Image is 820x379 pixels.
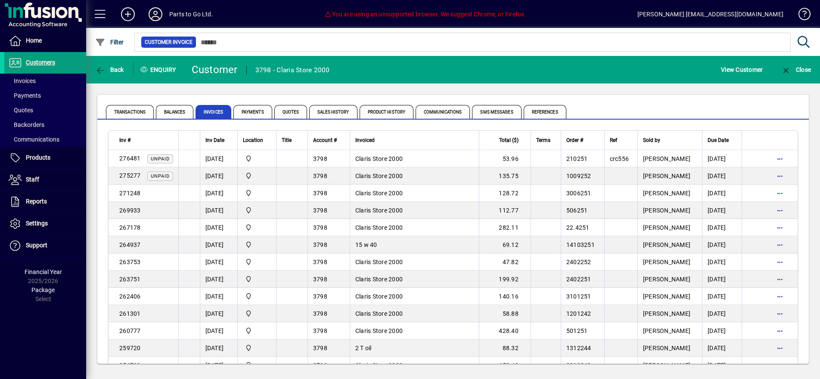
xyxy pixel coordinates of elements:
[781,66,811,73] span: Close
[773,221,787,234] button: More options
[773,152,787,166] button: More options
[205,136,232,145] div: Inv Date
[485,136,526,145] div: Total ($)
[200,288,237,305] td: [DATE]
[708,136,736,145] div: Due Date
[643,276,690,283] span: [PERSON_NAME]
[643,224,690,231] span: [PERSON_NAME]
[721,63,763,77] span: View Customer
[702,288,742,305] td: [DATE]
[313,241,327,248] span: 3798
[360,105,414,119] span: Product History
[355,207,403,214] span: Claris Store 2000
[119,224,141,231] span: 267178
[643,327,690,334] span: [PERSON_NAME]
[479,322,531,339] td: 428.40
[200,236,237,253] td: [DATE]
[243,206,271,215] span: DAE - Great Barrier Island
[313,310,327,317] span: 3798
[773,290,787,303] button: More options
[472,105,521,119] span: SMS Messages
[702,219,742,236] td: [DATE]
[26,220,48,227] span: Settings
[313,207,327,214] span: 3798
[773,169,787,183] button: More options
[145,38,193,46] span: Customer Invoice
[773,324,787,338] button: More options
[773,307,787,320] button: More options
[313,327,327,334] span: 3798
[119,207,141,214] span: 269933
[610,136,617,145] span: Ref
[26,59,55,66] span: Customers
[702,271,742,288] td: [DATE]
[4,30,86,52] a: Home
[566,136,583,145] span: Order #
[610,136,632,145] div: Ref
[200,253,237,271] td: [DATE]
[566,155,588,162] span: 210251
[566,362,591,369] span: 2310243
[637,7,783,21] div: [PERSON_NAME] [EMAIL_ADDRESS][DOMAIN_NAME]
[313,276,327,283] span: 3798
[4,147,86,169] a: Products
[479,305,531,322] td: 58.88
[282,136,292,145] span: Title
[233,105,272,119] span: Payments
[93,62,126,77] button: Back
[309,105,357,119] span: Sales History
[106,105,154,119] span: Transactions
[119,136,130,145] span: Inv #
[313,293,327,300] span: 3798
[243,361,271,370] span: DAE - Great Barrier Island
[643,293,690,300] span: [PERSON_NAME]
[4,103,86,117] a: Quotes
[355,224,403,231] span: Claris Store 2000
[119,310,141,317] span: 261301
[243,240,271,250] span: DAE - Great Barrier Island
[243,257,271,267] span: DAE - Great Barrier Island
[119,345,141,351] span: 259720
[4,88,86,103] a: Payments
[355,190,403,197] span: Claris Store 2000
[773,255,787,269] button: More options
[200,305,237,322] td: [DATE]
[643,345,690,351] span: [PERSON_NAME]
[479,202,531,219] td: 112.77
[479,219,531,236] td: 282.11
[355,327,403,334] span: Claris Store 2000
[95,39,124,46] span: Filter
[324,11,526,18] span: You are using an unsupported browser. We suggest Chrome, or Firefox.
[119,259,141,265] span: 263753
[566,259,591,265] span: 2402252
[243,136,271,145] div: Location
[479,357,531,374] td: 453.48
[566,293,591,300] span: 3101251
[119,293,141,300] span: 262406
[355,293,403,300] span: Claris Store 2000
[524,105,566,119] span: References
[355,345,372,351] span: 2 T oil
[26,154,50,161] span: Products
[119,241,141,248] span: 264937
[200,271,237,288] td: [DATE]
[313,136,345,145] div: Account #
[200,357,237,374] td: [DATE]
[566,207,588,214] span: 506251
[26,37,42,44] span: Home
[355,259,403,265] span: Claris Store 2000
[566,276,591,283] span: 2402251
[142,6,169,22] button: Profile
[313,224,327,231] span: 3798
[9,107,33,114] span: Quotes
[536,136,550,145] span: Terms
[119,276,141,283] span: 263751
[499,136,519,145] span: Total ($)
[792,2,809,30] a: Knowledge Base
[243,136,263,145] span: Location
[255,63,330,77] div: 3798 - Claris Store 2000
[200,339,237,357] td: [DATE]
[9,77,36,84] span: Invoices
[313,136,337,145] span: Account #
[773,186,787,200] button: More options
